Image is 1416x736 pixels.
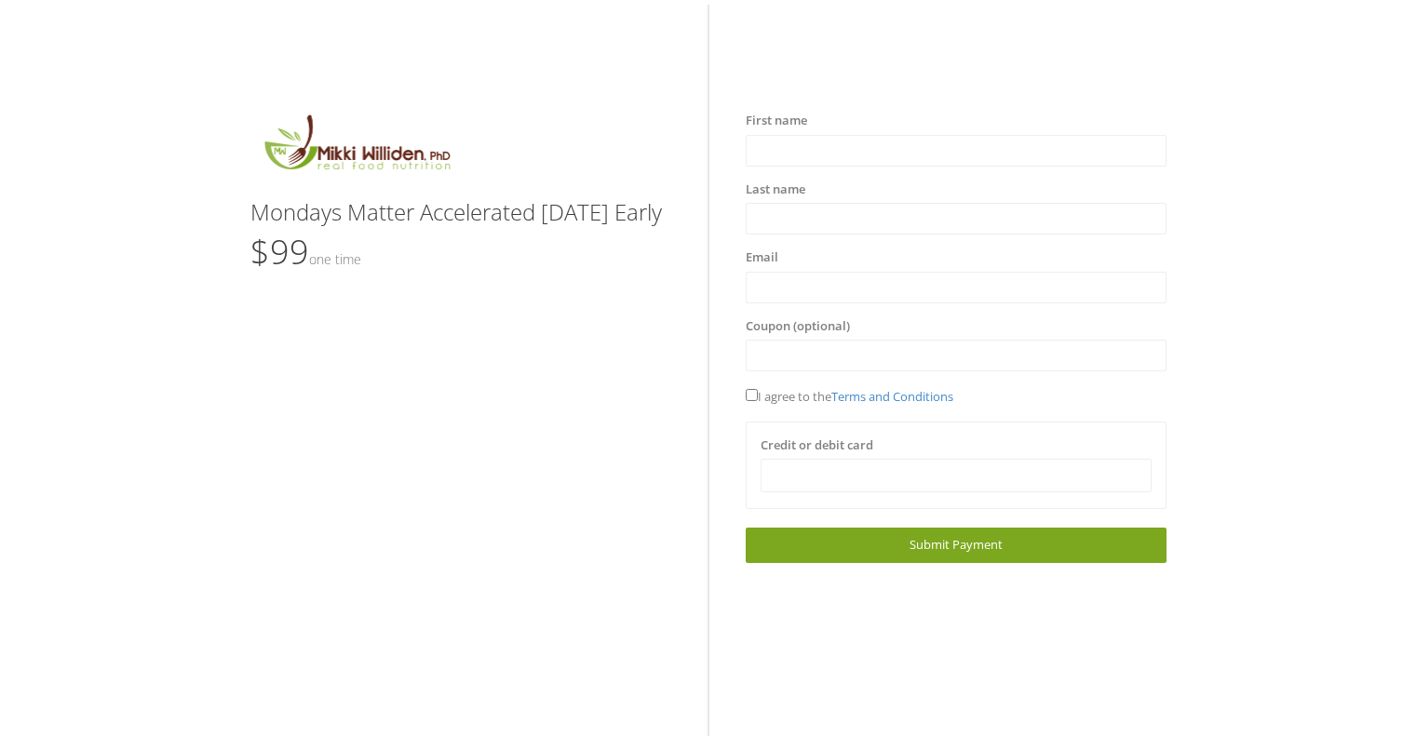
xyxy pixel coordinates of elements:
span: Submit Payment [910,536,1003,553]
img: MikkiLogoMain.png [250,112,463,181]
h3: Mondays Matter Accelerated [DATE] Early [250,200,671,224]
iframe: Secure card payment input frame [773,468,1140,484]
span: I agree to the [746,388,953,405]
a: Terms and Conditions [831,388,953,405]
label: Credit or debit card [761,436,873,455]
small: One time [309,250,361,268]
label: Coupon (optional) [746,317,850,336]
label: Last name [746,181,805,199]
span: $99 [250,229,361,274]
label: Email [746,248,778,267]
label: First name [746,112,807,130]
a: Submit Payment [746,528,1167,562]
